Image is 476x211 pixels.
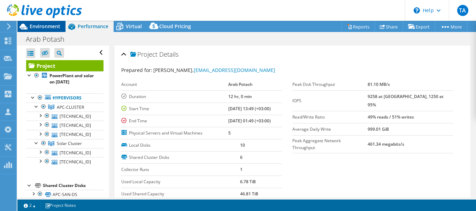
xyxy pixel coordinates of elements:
a: Export [403,21,435,32]
label: Local Disks [121,142,240,149]
b: 10 [240,142,245,148]
svg: \n [414,7,420,14]
label: Physical Servers and Virtual Machines [121,130,228,137]
a: PowerPlant and solar on [DATE] [26,71,103,87]
a: [TECHNICAL_ID] [26,112,103,121]
label: Read/Write Ratio [292,114,368,121]
label: End Time [121,117,228,124]
b: 46.81 TiB [240,191,258,197]
span: [PERSON_NAME], [153,67,275,73]
span: Cloud Pricing [159,23,191,30]
label: Average Daily Write [292,126,368,133]
b: 461.34 megabits/s [368,141,404,147]
label: Duration [121,93,228,100]
a: APC-CLUSTER [26,103,103,112]
b: 1 [240,167,243,172]
span: Virtual [126,23,142,30]
label: Used Local Capacity [121,178,240,185]
a: Project Notes [40,201,81,210]
label: Peak Aggregate Network Throughput [292,137,368,151]
a: APC-SAN-DS [26,190,103,199]
label: IOPS [292,97,368,104]
b: [DATE] 01:49 (+03:00) [228,118,271,124]
a: Hypervisors [26,94,103,103]
span: APC-CLUSTER [57,104,84,110]
b: [DATE] 13:49 (+03:00) [228,106,271,112]
a: [TECHNICAL_ID] [26,130,103,139]
b: 49% reads / 51% writes [368,114,414,120]
b: 81.10 MB/s [368,81,390,87]
label: Used Shared Capacity [121,190,240,197]
span: Solar Cluster [57,140,82,146]
a: [TECHNICAL_ID] [26,148,103,157]
h1: Arab Potash [23,35,75,43]
b: 5 [228,130,231,136]
span: TA [457,5,468,16]
a: Reports [341,21,375,32]
label: Prepared for: [121,67,152,73]
a: [EMAIL_ADDRESS][DOMAIN_NAME] [194,67,275,73]
label: Peak Disk Throughput [292,81,368,88]
a: 2 [19,201,40,210]
a: [TECHNICAL_ID] [26,157,103,166]
a: More [435,21,467,32]
div: Shared Cluster Disks [43,181,103,190]
b: 999.01 GiB [368,126,389,132]
a: Share [375,21,403,32]
b: Arab Potash [228,81,253,87]
span: Performance [78,23,108,30]
label: Shared Cluster Disks [121,154,240,161]
label: Start Time [121,105,228,112]
label: Collector Runs [121,166,240,173]
a: Project [26,60,103,71]
b: 6.78 TiB [240,179,256,185]
label: Account [121,81,228,88]
a: Solar Cluster [26,139,103,148]
a: [TECHNICAL_ID] [26,121,103,130]
b: 12 hr, 0 min [228,94,252,99]
span: Project [130,51,158,58]
b: 9258 at [GEOGRAPHIC_DATA], 1250 at 95% [368,94,444,108]
span: Environment [30,23,60,30]
b: PowerPlant and solar on [DATE] [49,73,94,85]
b: 6 [240,154,243,160]
span: Details [159,50,178,58]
